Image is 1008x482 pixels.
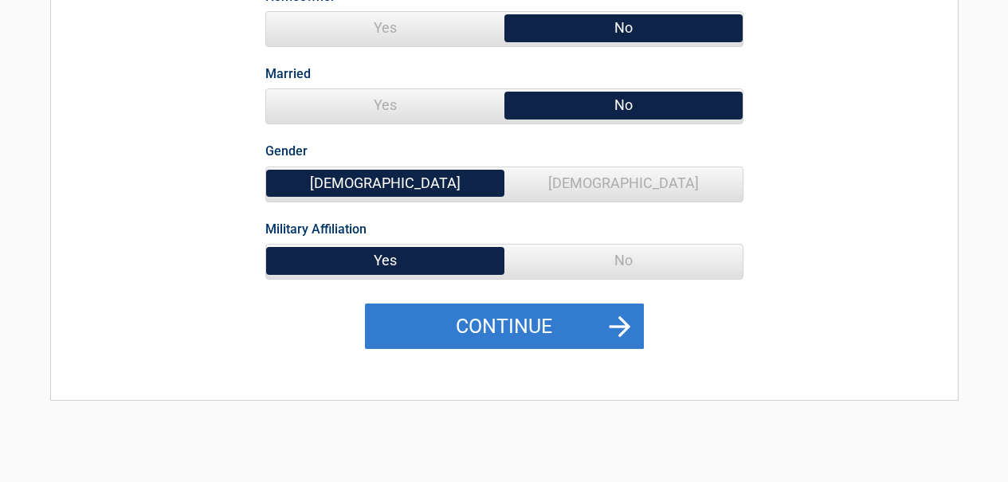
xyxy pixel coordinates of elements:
[266,89,504,121] span: Yes
[365,304,644,350] button: Continue
[265,140,308,162] label: Gender
[266,167,504,199] span: [DEMOGRAPHIC_DATA]
[265,218,367,240] label: Military Affiliation
[504,245,743,276] span: No
[504,12,743,44] span: No
[266,245,504,276] span: Yes
[504,89,743,121] span: No
[265,63,311,84] label: Married
[504,167,743,199] span: [DEMOGRAPHIC_DATA]
[266,12,504,44] span: Yes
